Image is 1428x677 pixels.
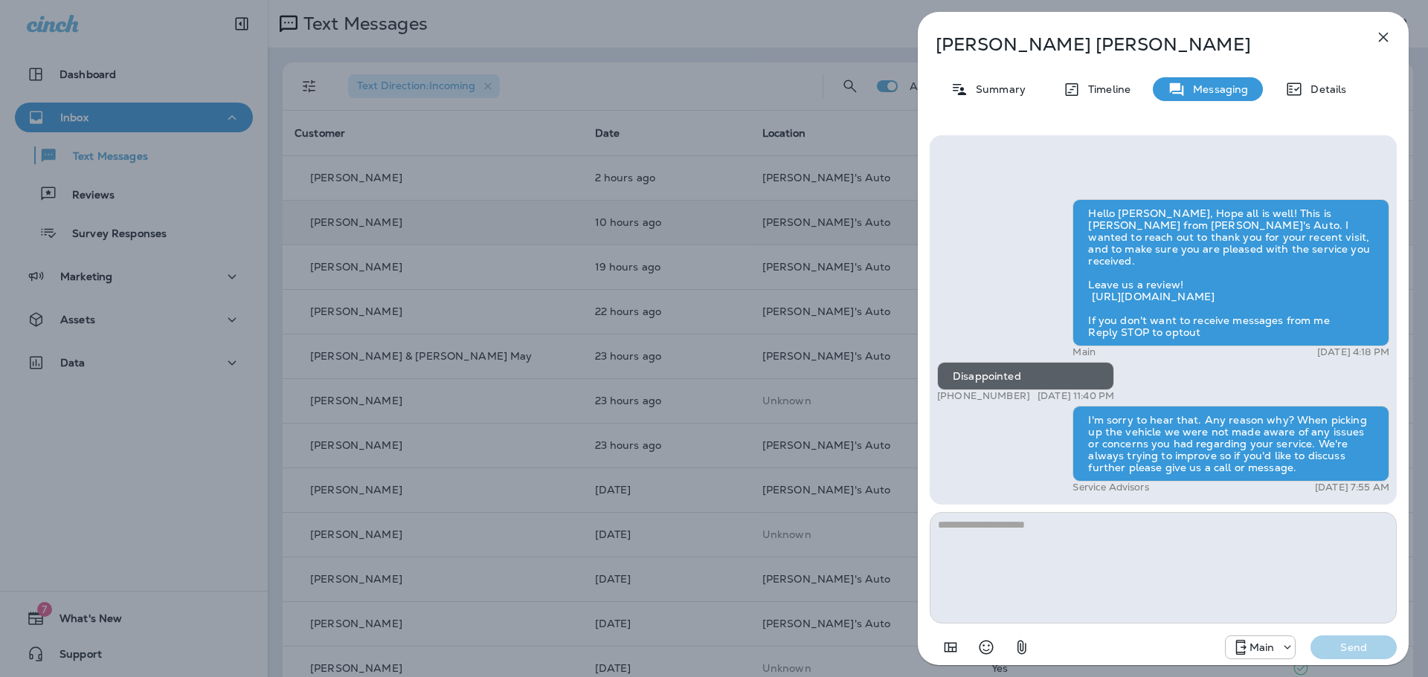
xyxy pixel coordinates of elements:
[1315,482,1389,493] p: [DATE] 7:55 AM
[1226,638,1296,656] div: +1 (941) 231-4423
[971,632,1001,662] button: Select an emoji
[968,83,1026,95] p: Summary
[1038,390,1114,402] p: [DATE] 11:40 PM
[937,362,1114,390] div: Disappointed
[1081,83,1130,95] p: Timeline
[936,34,1342,55] p: [PERSON_NAME] [PERSON_NAME]
[1249,641,1275,653] p: Main
[936,632,965,662] button: Add in a premade template
[1072,346,1096,358] p: Main
[937,390,1030,402] p: [PHONE_NUMBER]
[1072,199,1389,346] div: Hello [PERSON_NAME], Hope all is well! This is [PERSON_NAME] from [PERSON_NAME]'s Auto. I wanted ...
[1186,83,1248,95] p: Messaging
[1317,346,1389,358] p: [DATE] 4:18 PM
[1072,482,1148,493] p: Service Advisors
[1072,406,1389,482] div: I'm sorry to hear that. Any reason why? When picking up the vehicle we were not made aware of any...
[1303,83,1346,95] p: Details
